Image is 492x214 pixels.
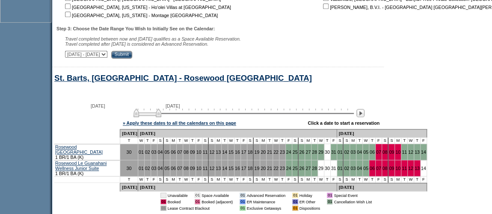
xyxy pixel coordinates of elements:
td: T [311,176,318,183]
td: F [241,176,247,183]
td: W [183,138,190,144]
td: S [164,138,170,144]
td: Special Event [334,193,372,198]
td: W [318,176,324,183]
td: M [350,138,356,144]
td: T [120,138,138,144]
a: 17 [241,166,246,171]
a: 06 [370,166,375,171]
td: 01 [240,193,245,198]
td: 1 BR/1 BA (K) [54,144,120,160]
a: 20 [261,166,266,171]
a: 30 [127,150,132,155]
a: 10 [196,166,202,171]
a: 30 [127,166,132,171]
td: W [228,176,234,183]
a: 03 [350,150,356,155]
td: [DATE] [337,129,427,138]
td: W [273,176,279,183]
a: 07 [177,166,182,171]
td: [DATE] [120,183,138,191]
a: 25 [293,166,298,171]
a: 28 [312,166,317,171]
td: T [356,176,363,183]
a: 05 [363,150,368,155]
td: 1 BR/1 BA (K) [54,160,120,176]
a: 31 [331,166,336,171]
td: S [344,176,350,183]
a: 24 [286,150,291,155]
a: 15 [228,150,234,155]
span: [DATE] [91,103,105,108]
td: S [337,138,344,144]
td: M [215,138,222,144]
td: 01 [327,199,332,204]
a: 13 [415,150,420,155]
div: Click a date to start a reservation [308,120,379,126]
a: 28 [312,150,317,155]
td: [DATE] [337,183,427,191]
a: 19 [254,150,259,155]
a: 10 [196,150,202,155]
a: 03 [151,166,157,171]
td: W [408,176,414,183]
a: 04 [357,166,362,171]
a: 06 [171,150,176,155]
a: 03 [151,150,157,155]
td: F [196,176,202,183]
a: 18 [248,166,253,171]
td: F [196,138,202,144]
a: 21 [267,166,272,171]
a: 11 [402,166,407,171]
a: 09 [389,150,394,155]
td: Unavailable [168,193,188,198]
td: 01 [240,205,245,211]
td: F [151,176,157,183]
a: 11 [203,150,208,155]
td: T [234,138,241,144]
td: F [286,176,292,183]
td: Dispositions [299,205,320,211]
a: 21 [267,150,272,155]
a: 22 [273,166,279,171]
td: [DATE] [120,129,138,138]
span: Travel completed between now and [DATE] qualifies as a Space Available Reservation. [65,36,241,41]
td: M [350,176,356,183]
td: W [138,138,145,144]
a: 22 [273,150,279,155]
a: 08 [184,166,189,171]
td: S [164,176,170,183]
a: 02 [344,166,349,171]
td: T [369,176,376,183]
td: S [157,138,164,144]
a: 04 [357,150,362,155]
b: Step 3: Choose the Date Range You Wish to Initially See on the Calendar: [56,26,215,31]
a: 13 [216,150,221,155]
td: W [363,176,369,183]
a: 01 [338,150,343,155]
td: 01 [292,205,298,211]
td: M [170,176,177,183]
a: 01 [139,150,144,155]
td: T [145,138,151,144]
a: 07 [376,166,381,171]
td: T [356,138,363,144]
td: F [421,176,427,183]
a: 14 [421,166,426,171]
td: F [376,176,382,183]
td: T [190,138,196,144]
a: 02 [145,166,150,171]
a: 10 [395,150,400,155]
td: S [254,176,260,183]
td: T [401,138,408,144]
td: 01 [240,199,245,204]
td: M [305,138,311,144]
a: 19 [254,166,259,171]
td: [DATE] [138,129,337,138]
a: 23 [280,150,285,155]
td: T [234,176,241,183]
a: » Apply these dates to all the calendars on this page [123,120,236,126]
a: 09 [190,166,195,171]
td: 01 [327,193,332,198]
td: T [222,176,228,183]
